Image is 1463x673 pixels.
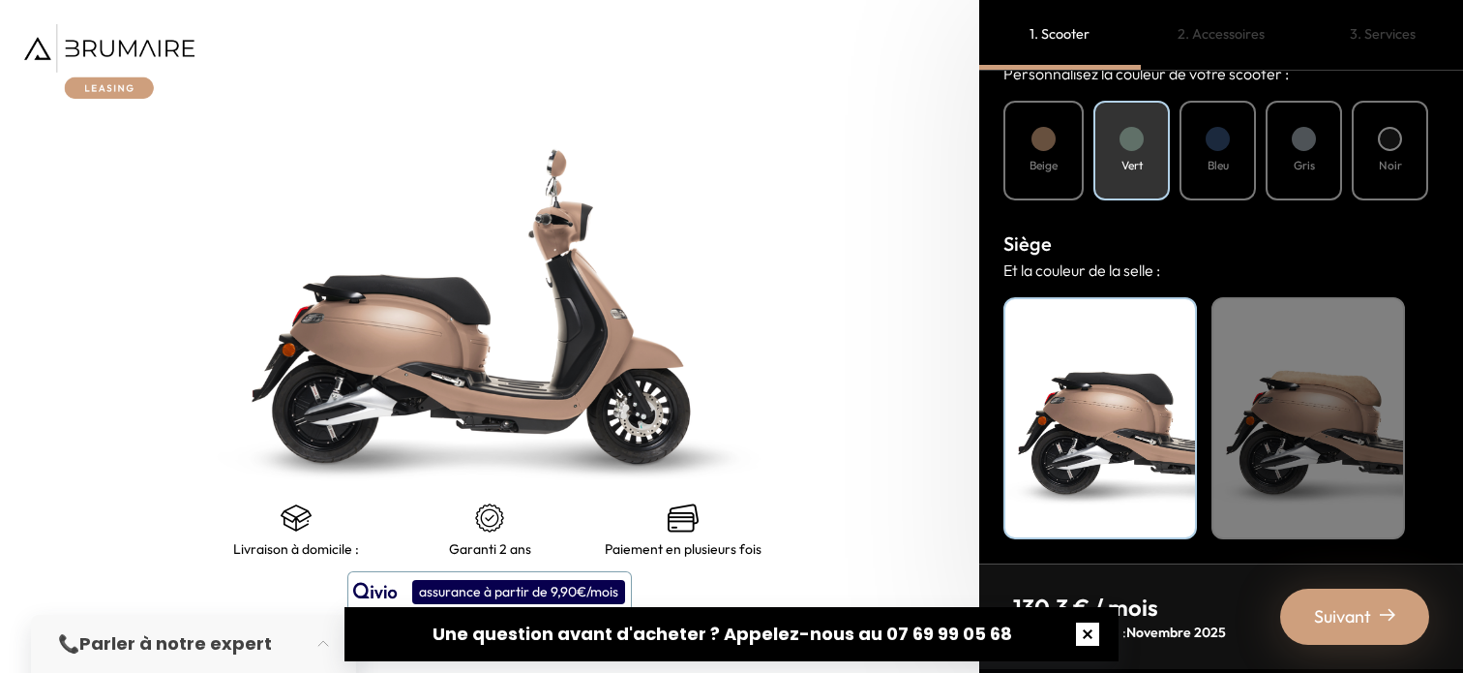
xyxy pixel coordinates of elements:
[1223,309,1393,334] h4: Beige
[353,580,398,603] img: logo qivio
[1121,157,1143,174] h4: Vert
[1314,603,1371,630] span: Suivant
[24,24,194,99] img: Brumaire Leasing
[281,503,312,534] img: shipping.png
[1380,607,1395,623] img: right-arrow-2.png
[412,580,625,604] div: assurance à partir de 9,90€/mois
[605,541,761,557] p: Paiement en plusieurs fois
[1003,62,1439,85] p: Personnalisez la couleur de votre scooter :
[1015,309,1185,334] h4: Noir
[1379,157,1402,174] h4: Noir
[1126,624,1226,641] span: Novembre 2025
[1208,157,1229,174] h4: Bleu
[449,541,531,557] p: Garanti 2 ans
[1003,229,1439,259] h3: Siège
[347,571,632,612] button: assurance à partir de 9,90€/mois
[1030,157,1058,174] h4: Beige
[668,503,699,534] img: credit-cards.png
[1013,592,1226,623] p: 130,3 € / mois
[1294,157,1315,174] h4: Gris
[1013,623,1226,642] p: Livraison estimée :
[233,541,359,557] p: Livraison à domicile :
[1003,259,1439,282] p: Et la couleur de la selle :
[474,503,505,534] img: certificat-de-garantie.png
